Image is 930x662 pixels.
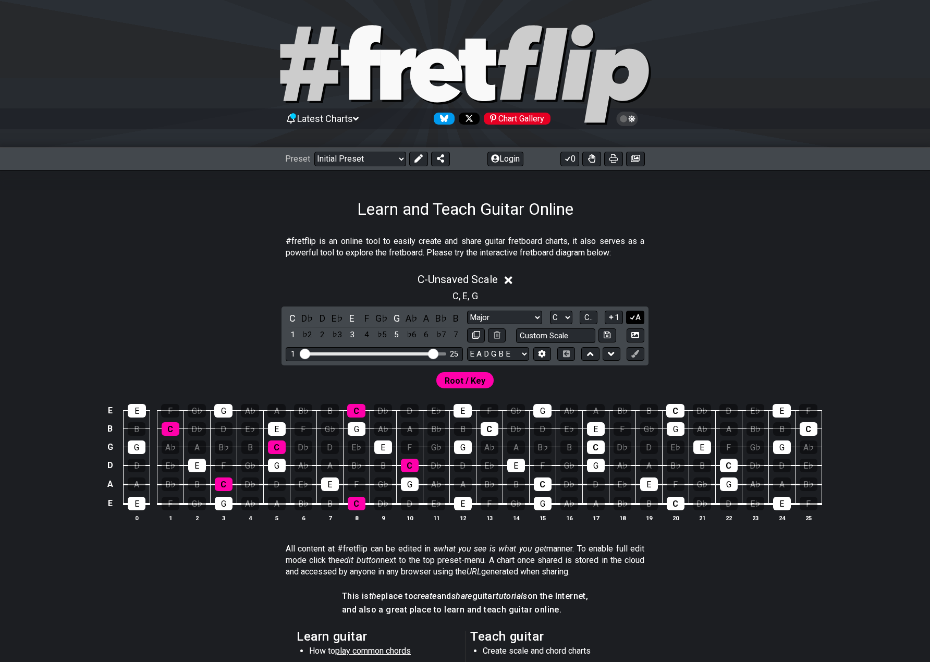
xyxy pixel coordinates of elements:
[534,459,552,472] div: F
[215,422,232,436] div: D
[454,440,472,454] div: G
[451,591,472,601] em: share
[321,477,339,491] div: E
[800,440,817,454] div: A♭
[455,113,480,125] a: Follow #fretflip at X
[449,311,463,325] div: toggle pitch class
[747,459,764,472] div: D♭
[476,512,503,523] th: 13
[427,477,445,491] div: A♭
[331,311,344,325] div: toggle pitch class
[503,512,529,523] th: 14
[627,347,644,361] button: First click edit preset to enable marker editing
[215,477,232,491] div: C
[449,328,463,342] div: toggle scale degree
[188,404,206,418] div: G♭
[157,512,183,523] th: 1
[348,477,365,491] div: F
[560,152,579,166] button: 0
[662,512,689,523] th: 20
[773,440,791,454] div: G
[241,404,259,418] div: A♭
[481,459,498,472] div: E♭
[360,328,374,342] div: toggle scale degree
[375,328,388,342] div: toggle scale degree
[640,422,658,436] div: G♭
[483,645,631,660] li: Create scale and chord charts
[587,422,605,436] div: E
[640,459,658,472] div: A
[720,459,738,472] div: C
[467,347,529,361] select: Tuning
[357,199,573,219] h1: Learn and Teach Guitar Online
[507,477,525,491] div: B
[301,311,314,325] div: toggle pitch class
[290,512,316,523] th: 6
[285,154,310,164] span: Preset
[529,512,556,523] th: 15
[342,591,588,602] h4: This is place to and guitar on the Internet,
[162,459,179,472] div: E♭
[427,422,445,436] div: B♭
[598,328,616,342] button: Store user defined scale
[348,422,365,436] div: G
[104,456,116,475] td: D
[104,420,116,438] td: B
[321,422,339,436] div: G♭
[560,422,578,436] div: E♭
[488,328,506,342] button: Delete
[720,422,738,436] div: A
[481,497,498,510] div: F
[507,459,525,472] div: E
[621,114,633,124] span: Toggle light / dark theme
[507,422,525,436] div: D♭
[609,512,635,523] th: 18
[370,512,396,523] th: 9
[297,631,460,642] h2: Learn guitar
[295,477,312,491] div: E♭
[297,113,353,124] span: Latest Charts
[773,497,791,510] div: E
[434,311,448,325] div: toggle pitch class
[345,311,359,325] div: toggle pitch class
[693,497,711,510] div: D♭
[450,350,458,359] div: 25
[188,497,206,510] div: G♭
[321,497,339,510] div: B
[557,347,575,361] button: Toggle horizontal chord view
[188,440,206,454] div: A
[560,497,578,510] div: A♭
[534,497,552,510] div: G
[667,497,684,510] div: C
[627,328,644,342] button: Create Image
[268,459,286,472] div: G
[640,477,658,491] div: E
[104,474,116,494] td: A
[431,152,450,166] button: Share Preset
[587,477,605,491] div: D
[454,497,472,510] div: E
[445,373,485,388] span: First enable full edit mode to edit
[626,152,645,166] button: Create image
[667,477,684,491] div: F
[560,404,578,418] div: A♭
[128,497,145,510] div: E
[374,477,392,491] div: G♭
[462,289,468,303] span: E
[301,328,314,342] div: toggle scale degree
[454,404,472,418] div: E
[188,459,206,472] div: E
[294,404,312,418] div: B♭
[348,459,365,472] div: B♭
[560,459,578,472] div: G♭
[747,422,764,436] div: B♭
[586,404,605,418] div: A
[162,497,179,510] div: F
[773,477,791,491] div: A
[427,459,445,472] div: D♭
[689,512,715,523] th: 21
[452,289,459,303] span: C
[286,236,644,259] p: #fretflip is an online tool to easily create and share guitar fretboard charts, it also serves as...
[374,497,392,510] div: D♭
[480,113,550,125] a: #fretflip at Pinterest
